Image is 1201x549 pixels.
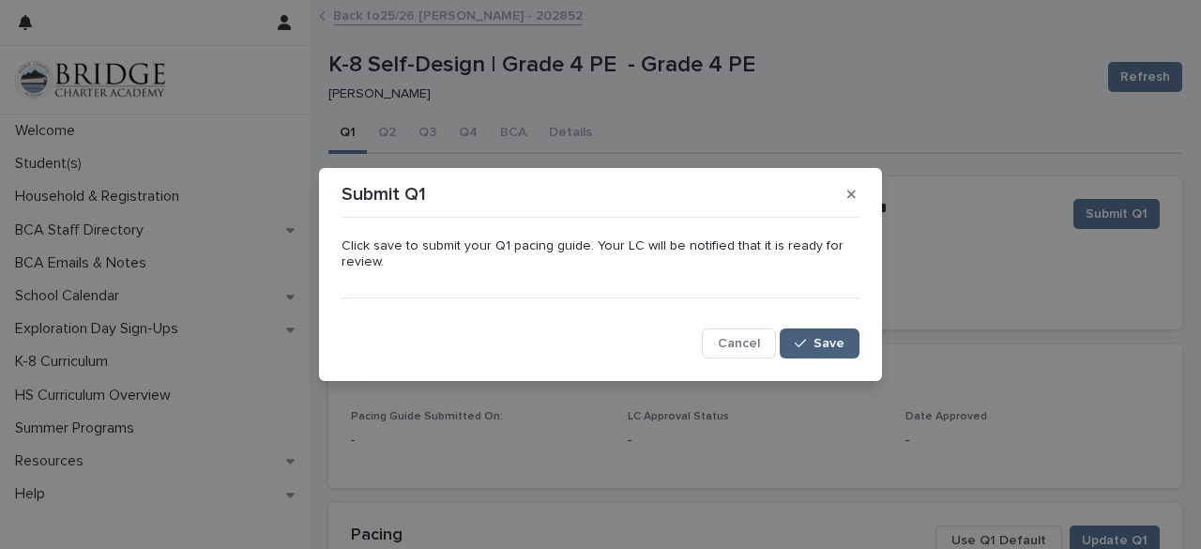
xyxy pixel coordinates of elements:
[813,337,844,350] span: Save
[702,328,776,358] button: Cancel
[718,337,760,350] span: Cancel
[342,183,426,206] p: Submit Q1
[342,238,859,270] p: Click save to submit your Q1 pacing guide. Your LC will be notified that it is ready for review.
[780,328,859,358] button: Save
